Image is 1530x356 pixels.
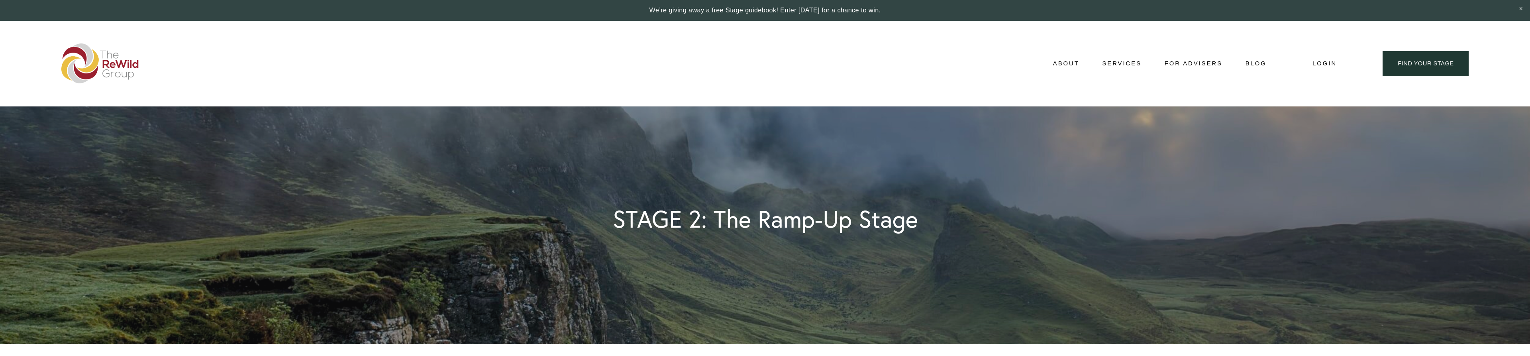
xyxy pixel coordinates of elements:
[1246,58,1267,70] a: Blog
[1312,58,1337,69] a: Login
[1165,58,1222,70] a: For Advisers
[1102,58,1142,70] a: folder dropdown
[1053,58,1079,70] a: folder dropdown
[1383,51,1469,76] a: find your stage
[61,43,139,83] img: The ReWild Group
[613,207,918,231] h1: STAGE 2: The Ramp-Up Stage
[1053,58,1079,69] span: About
[1102,58,1142,69] span: Services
